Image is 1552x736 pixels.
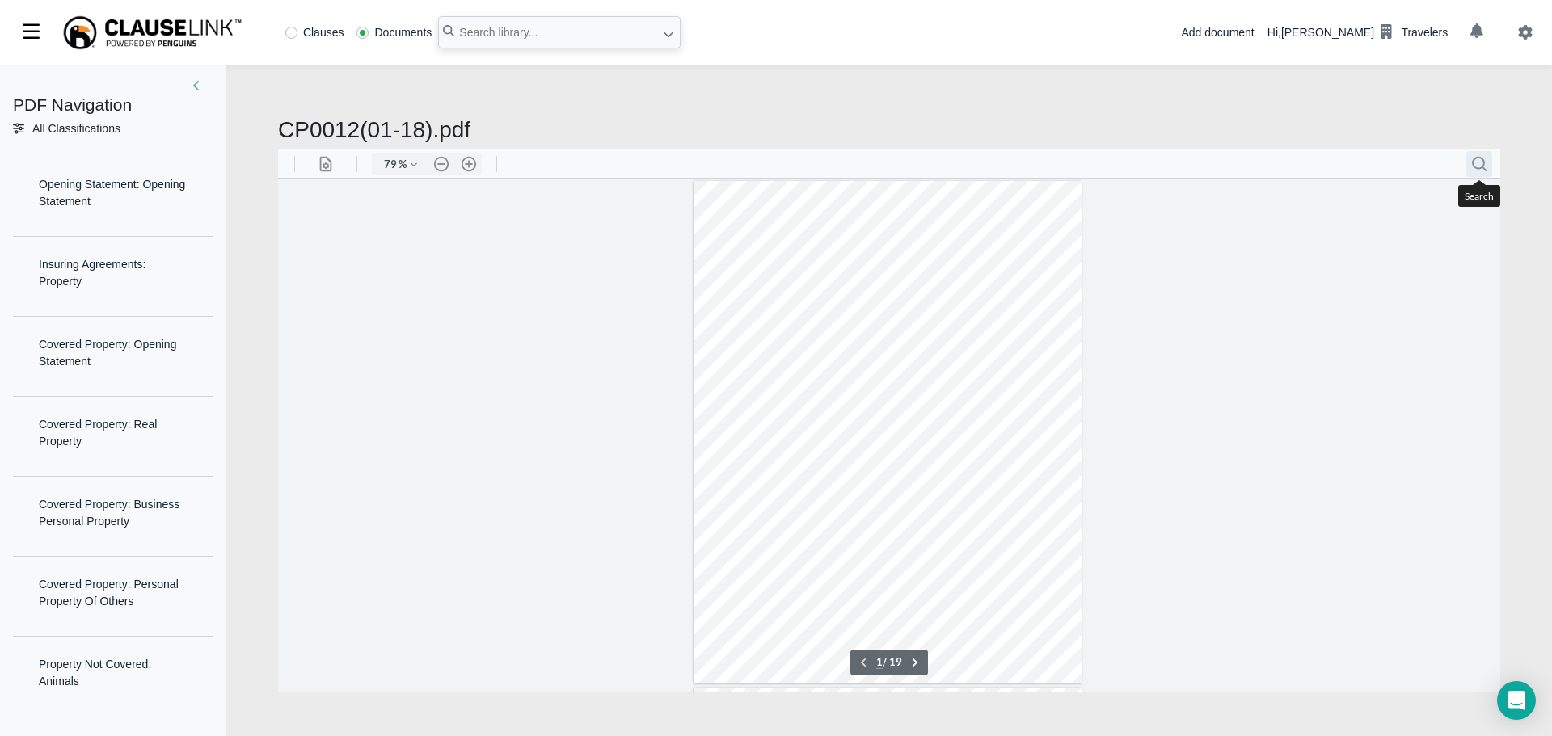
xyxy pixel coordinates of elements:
[1267,19,1448,46] div: Hi, [PERSON_NAME]
[26,483,200,543] div: Covered Property: Business Personal Property
[26,243,200,303] div: Insuring Agreements: Property
[278,116,1500,144] h2: CP0012(01-18).pdf
[278,149,1500,692] iframe: webviewer
[576,503,595,523] button: Previous page
[1187,40,1216,53] div: Search
[13,95,213,115] h4: PDF Navigation
[356,27,432,38] label: Documents
[26,563,200,623] div: Covered Property: Personal Property Of Others
[598,506,605,519] input: Set page
[61,15,243,51] img: ClauseLink
[438,16,681,48] input: Search library...
[285,27,344,38] label: Clauses
[32,120,120,137] div: All Classifications
[627,503,647,523] button: Next page
[26,323,200,383] div: Covered Property: Opening Statement
[26,403,200,463] div: Covered Property: Real Property
[1497,681,1536,720] div: Open Intercom Messenger
[598,506,624,519] form: / 19
[1181,24,1254,41] div: Add document
[26,643,200,703] div: Property Not Covered: Animals
[26,163,200,223] div: Opening Statement: Opening Statement
[1401,24,1448,41] div: Travelers
[26,78,200,95] div: Collapse Panel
